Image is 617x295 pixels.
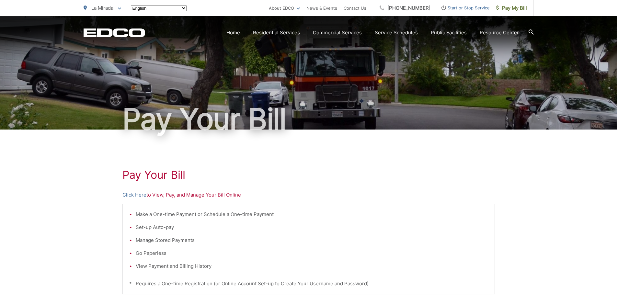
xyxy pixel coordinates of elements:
[84,28,145,37] a: EDCD logo. Return to the homepage.
[431,29,467,37] a: Public Facilities
[306,4,337,12] a: News & Events
[129,280,488,288] p: * Requires a One-time Registration (or Online Account Set-up to Create Your Username and Password)
[84,103,534,135] h1: Pay Your Bill
[131,5,187,11] select: Select a language
[136,223,488,231] li: Set-up Auto-pay
[122,168,495,181] h1: Pay Your Bill
[480,29,519,37] a: Resource Center
[122,191,495,199] p: to View, Pay, and Manage Your Bill Online
[136,249,488,257] li: Go Paperless
[496,4,527,12] span: Pay My Bill
[136,236,488,244] li: Manage Stored Payments
[269,4,300,12] a: About EDCO
[313,29,362,37] a: Commercial Services
[136,210,488,218] li: Make a One-time Payment or Schedule a One-time Payment
[344,4,366,12] a: Contact Us
[122,191,146,199] a: Click Here
[253,29,300,37] a: Residential Services
[91,5,113,11] span: La Mirada
[136,262,488,270] li: View Payment and Billing History
[226,29,240,37] a: Home
[375,29,418,37] a: Service Schedules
